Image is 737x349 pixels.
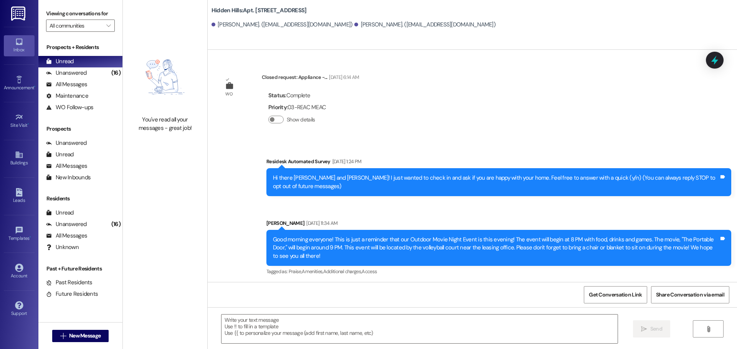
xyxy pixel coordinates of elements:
span: Share Conversation via email [656,291,724,299]
div: WO [225,90,233,98]
div: All Messages [46,80,87,88]
span: Praise , [289,268,302,275]
div: WO Follow-ups [46,103,93,111]
div: Future Residents [46,290,98,298]
div: Unread [46,209,74,217]
div: Residesk Automated Survey [266,157,731,168]
div: : Complete [268,90,326,102]
div: All Messages [46,162,87,170]
div: Closed request: Appliance -... [262,73,359,84]
div: Unknown [46,243,79,251]
a: Buildings [4,148,35,169]
span: New Message [69,332,101,340]
div: Past + Future Residents [38,265,122,273]
input: All communities [50,20,102,32]
div: Unread [46,57,74,66]
div: Past Residents [46,279,93,287]
a: Support [4,299,35,320]
div: Good morning everyone! This is just a reminder that our Outdoor Movie Night Event is this evening... [273,236,719,260]
button: Share Conversation via email [651,286,729,303]
label: Viewing conversations for [46,8,115,20]
img: empty-state [131,42,199,112]
a: Account [4,261,35,282]
div: Prospects + Residents [38,43,122,51]
div: Maintenance [46,92,88,100]
div: : 03-REAC MEAC [268,102,326,113]
div: Prospects [38,125,122,133]
div: Unanswered [46,69,87,77]
div: Unread [46,151,74,159]
i:  [60,333,66,339]
div: [DATE] 6:14 AM [327,73,359,81]
span: • [28,121,29,127]
button: New Message [52,330,109,342]
a: Site Visit • [4,111,35,131]
div: [DATE] 1:24 PM [330,157,362,165]
button: Get Conversation Link [584,286,647,303]
b: Hidden Hills: Apt. [STREET_ADDRESS] [212,7,307,15]
b: Priority [268,103,287,111]
span: Get Conversation Link [589,291,642,299]
div: [DATE] 11:34 AM [304,219,337,227]
div: [PERSON_NAME] [266,219,731,230]
img: ResiDesk Logo [11,7,27,21]
div: New Inbounds [46,174,91,182]
div: [PERSON_NAME]. ([EMAIL_ADDRESS][DOMAIN_NAME]) [212,21,353,29]
span: Additional charges , [323,268,362,275]
div: Residents [38,195,122,203]
span: Send [650,325,662,333]
div: All Messages [46,232,87,240]
a: Inbox [4,35,35,56]
i:  [706,326,711,332]
div: Hi there [PERSON_NAME] and [PERSON_NAME]! I just wanted to check in and ask if you are happy with... [273,174,719,190]
i:  [106,23,111,29]
span: • [30,234,31,240]
button: Send [633,320,670,338]
a: Leads [4,186,35,206]
b: Status [268,92,286,99]
div: Unanswered [46,139,87,147]
a: Templates • [4,224,35,244]
i:  [641,326,647,332]
div: [PERSON_NAME]. ([EMAIL_ADDRESS][DOMAIN_NAME]) [354,21,496,29]
div: You've read all your messages - great job! [131,116,199,132]
span: • [34,84,35,89]
div: Tagged as: [266,266,731,277]
div: (16) [109,67,122,79]
span: Access [362,268,377,275]
label: Show details [287,116,315,124]
span: Amenities , [302,268,323,275]
div: Unanswered [46,220,87,228]
div: (16) [109,218,122,230]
